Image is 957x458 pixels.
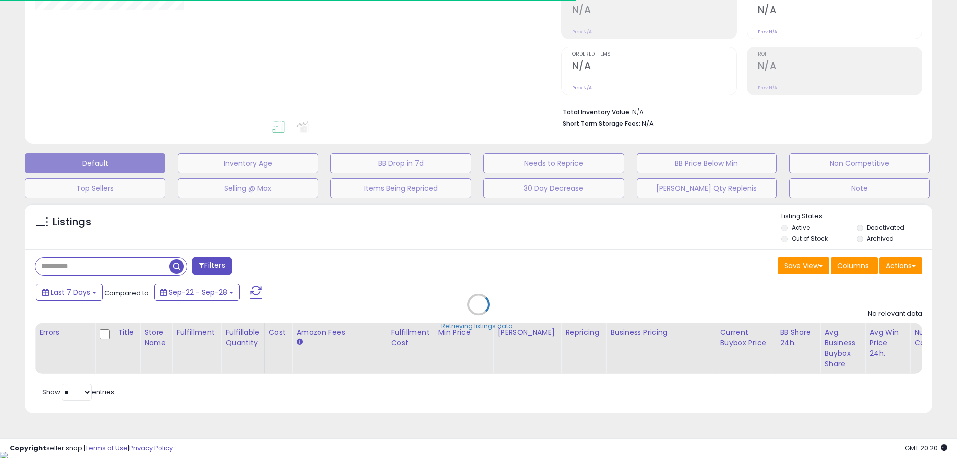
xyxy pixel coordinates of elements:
[572,4,736,18] h2: N/A
[572,29,592,35] small: Prev: N/A
[178,153,319,173] button: Inventory Age
[637,178,777,198] button: [PERSON_NAME] Qty Replenis
[85,443,128,453] a: Terms of Use
[563,119,640,128] b: Short Term Storage Fees:
[758,4,922,18] h2: N/A
[330,178,471,198] button: Items Being Repriced
[758,29,777,35] small: Prev: N/A
[330,153,471,173] button: BB Drop in 7d
[178,178,319,198] button: Selling @ Max
[563,108,631,116] b: Total Inventory Value:
[789,153,930,173] button: Non Competitive
[758,52,922,57] span: ROI
[441,322,516,331] div: Retrieving listings data..
[572,52,736,57] span: Ordered Items
[637,153,777,173] button: BB Price Below Min
[25,153,165,173] button: Default
[10,443,46,453] strong: Copyright
[483,178,624,198] button: 30 Day Decrease
[758,85,777,91] small: Prev: N/A
[789,178,930,198] button: Note
[642,119,654,128] span: N/A
[572,85,592,91] small: Prev: N/A
[25,178,165,198] button: Top Sellers
[572,60,736,74] h2: N/A
[905,443,947,453] span: 2025-10-6 20:20 GMT
[563,105,915,117] li: N/A
[483,153,624,173] button: Needs to Reprice
[129,443,173,453] a: Privacy Policy
[10,444,173,453] div: seller snap | |
[758,60,922,74] h2: N/A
